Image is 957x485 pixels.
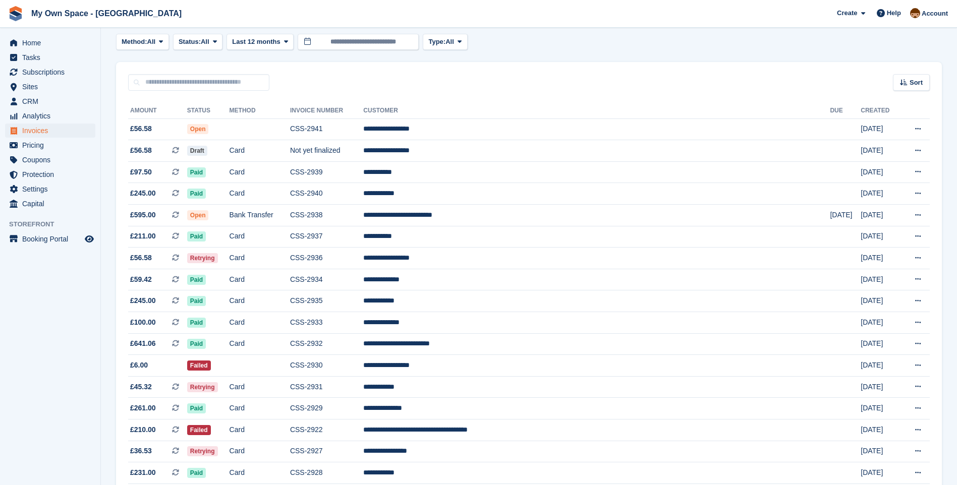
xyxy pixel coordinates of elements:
[887,8,901,18] span: Help
[5,232,95,246] a: menu
[861,355,900,377] td: [DATE]
[187,296,206,306] span: Paid
[130,403,156,413] span: £261.00
[187,103,230,119] th: Status
[130,167,152,177] span: £97.50
[147,37,156,47] span: All
[22,50,83,65] span: Tasks
[290,269,363,290] td: CSS-2934
[290,290,363,312] td: CSS-2935
[230,269,290,290] td: Card
[5,65,95,79] a: menu
[22,197,83,211] span: Capital
[861,312,900,334] td: [DATE]
[230,376,290,398] td: Card
[428,37,445,47] span: Type:
[290,226,363,248] td: CSS-2937
[187,425,211,435] span: Failed
[861,419,900,441] td: [DATE]
[230,248,290,269] td: Card
[363,103,830,119] th: Customer
[5,167,95,181] a: menu
[830,103,861,119] th: Due
[230,226,290,248] td: Card
[5,94,95,108] a: menu
[5,36,95,50] a: menu
[290,419,363,441] td: CSS-2922
[130,253,152,263] span: £56.58
[22,80,83,94] span: Sites
[187,189,206,199] span: Paid
[22,94,83,108] span: CRM
[861,441,900,462] td: [DATE]
[201,37,209,47] span: All
[83,233,95,245] a: Preview store
[187,382,218,392] span: Retrying
[230,419,290,441] td: Card
[187,318,206,328] span: Paid
[187,403,206,413] span: Paid
[861,118,900,140] td: [DATE]
[8,6,23,21] img: stora-icon-8386f47178a22dfd0bd8f6a31ec36ba5ce8667c1dd55bd0f319d3a0aa187defe.svg
[187,468,206,478] span: Paid
[130,295,156,306] span: £245.00
[130,188,156,199] span: £245.00
[861,248,900,269] td: [DATE]
[22,182,83,196] span: Settings
[290,183,363,205] td: CSS-2940
[227,34,294,50] button: Last 12 months
[230,441,290,462] td: Card
[861,205,900,226] td: [DATE]
[290,376,363,398] td: CSS-2931
[187,253,218,263] span: Retrying
[290,312,363,334] td: CSS-2933
[861,269,900,290] td: [DATE]
[230,333,290,355] td: Card
[861,333,900,355] td: [DATE]
[290,140,363,162] td: Not yet finalized
[122,37,147,47] span: Method:
[130,425,156,435] span: £210.00
[22,109,83,123] span: Analytics
[130,467,156,478] span: £231.00
[230,398,290,419] td: Card
[230,183,290,205] td: Card
[5,153,95,167] a: menu
[290,118,363,140] td: CSS-2941
[230,312,290,334] td: Card
[187,210,209,220] span: Open
[187,146,207,156] span: Draft
[5,50,95,65] a: menu
[290,398,363,419] td: CSS-2929
[130,317,156,328] span: £100.00
[861,161,900,183] td: [DATE]
[230,462,290,484] td: Card
[22,232,83,246] span: Booking Portal
[22,36,83,50] span: Home
[5,138,95,152] a: menu
[22,65,83,79] span: Subscriptions
[187,167,206,177] span: Paid
[173,34,222,50] button: Status: All
[5,197,95,211] a: menu
[130,382,152,392] span: £45.32
[232,37,280,47] span: Last 12 months
[445,37,454,47] span: All
[861,140,900,162] td: [DATE]
[290,333,363,355] td: CSS-2932
[130,124,152,134] span: £56.58
[230,161,290,183] td: Card
[861,183,900,205] td: [DATE]
[861,226,900,248] td: [DATE]
[116,34,169,50] button: Method: All
[423,34,467,50] button: Type: All
[830,205,861,226] td: [DATE]
[130,360,148,371] span: £6.00
[910,78,923,88] span: Sort
[230,290,290,312] td: Card
[290,161,363,183] td: CSS-2939
[130,145,152,156] span: £56.58
[230,103,290,119] th: Method
[290,441,363,462] td: CSS-2927
[861,290,900,312] td: [DATE]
